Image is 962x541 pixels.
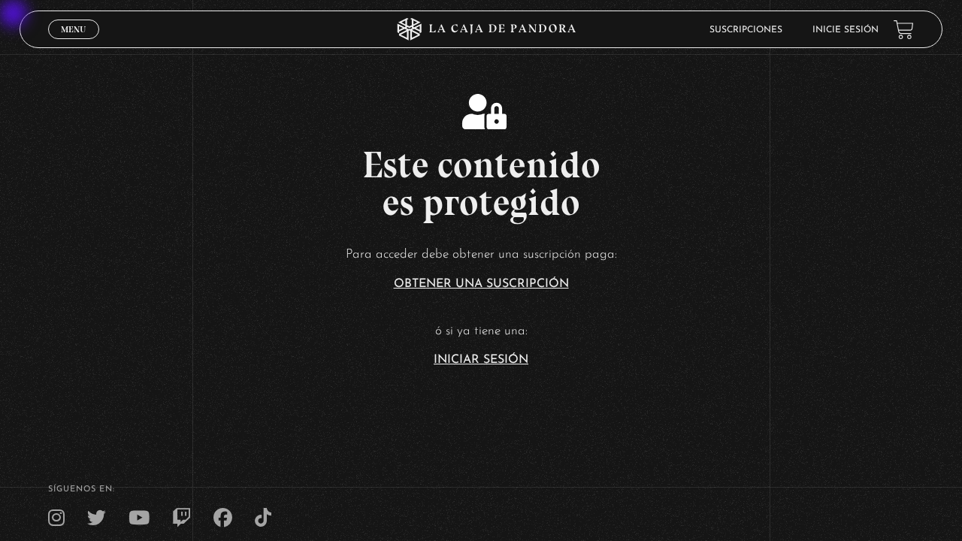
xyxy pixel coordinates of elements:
[894,20,914,40] a: View your shopping cart
[56,38,92,48] span: Cerrar
[434,354,528,366] a: Iniciar Sesión
[48,485,914,494] h4: SÍguenos en:
[61,25,86,34] span: Menu
[709,26,782,35] a: Suscripciones
[394,278,569,290] a: Obtener una suscripción
[812,26,879,35] a: Inicie sesión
